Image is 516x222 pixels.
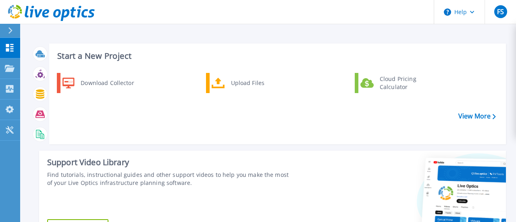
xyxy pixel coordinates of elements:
span: FS [497,8,504,15]
div: Cloud Pricing Calculator [376,75,435,91]
div: Download Collector [77,75,137,91]
a: View More [458,112,496,120]
a: Download Collector [57,73,139,93]
a: Cloud Pricing Calculator [355,73,437,93]
div: Find tutorials, instructional guides and other support videos to help you make the most of your L... [47,171,290,187]
div: Support Video Library [47,157,290,168]
h3: Start a New Project [57,52,495,60]
a: Upload Files [206,73,289,93]
div: Upload Files [227,75,287,91]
